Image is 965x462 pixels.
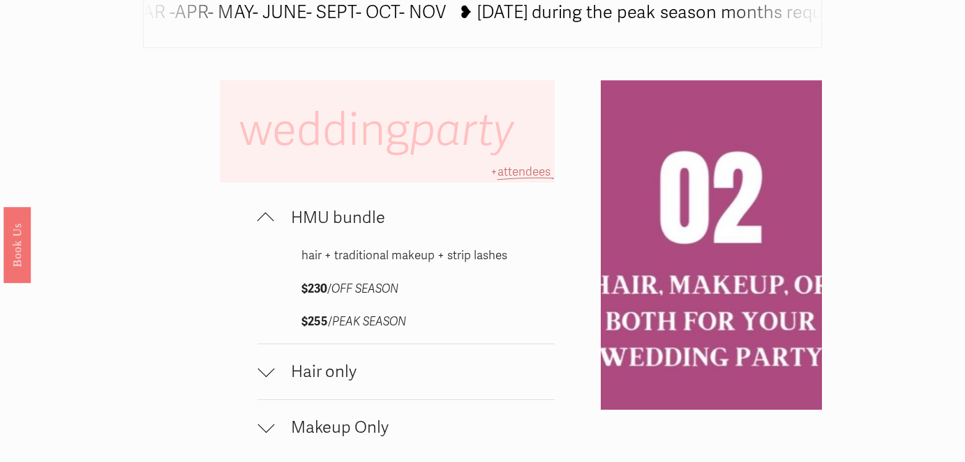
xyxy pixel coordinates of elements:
strong: $255 [301,314,328,329]
span: Makeup Only [274,417,555,438]
p: / [301,311,511,333]
a: Book Us [3,206,31,282]
div: HMU bundle [257,245,555,344]
p: hair + traditional makeup + strip lashes [301,245,511,267]
em: OFF SEASON [331,282,398,296]
em: party [410,103,514,158]
span: attendees [498,164,551,179]
tspan: ❥ peak season: MAR -APR- MAY- JUNE- SEPT- OCT- NOV [1,1,446,22]
button: Makeup Only [257,400,555,455]
span: + [491,164,498,179]
p: / [301,279,511,300]
span: Hair only [274,362,555,382]
span: HMU bundle [274,208,555,228]
strong: $230 [301,282,327,296]
button: HMU bundle [257,190,555,245]
button: Hair only [257,344,555,399]
span: wedding [239,103,525,158]
em: PEAK SEASON [332,314,406,329]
